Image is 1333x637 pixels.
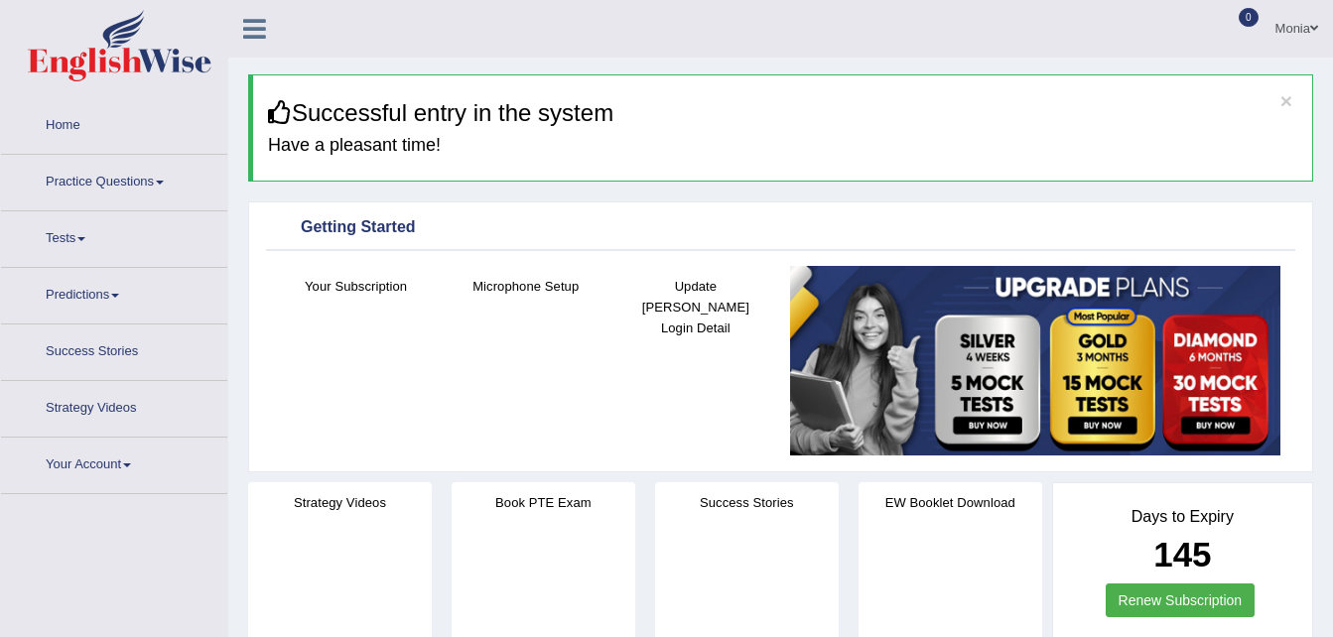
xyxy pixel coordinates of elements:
[1,324,227,374] a: Success Stories
[248,492,432,513] h4: Strategy Videos
[1,268,227,318] a: Predictions
[1,381,227,431] a: Strategy Videos
[1153,535,1211,573] b: 145
[1106,583,1256,617] a: Renew Subscription
[1,438,227,487] a: Your Account
[655,492,839,513] h4: Success Stories
[451,276,600,297] h4: Microphone Setup
[1280,90,1292,111] button: ×
[1,98,227,148] a: Home
[452,492,635,513] h4: Book PTE Exam
[1,155,227,204] a: Practice Questions
[790,266,1280,455] img: small5.jpg
[281,276,431,297] h4: Your Subscription
[268,100,1297,126] h3: Successful entry in the system
[1075,508,1290,526] h4: Days to Expiry
[268,136,1297,156] h4: Have a pleasant time!
[271,213,1290,243] div: Getting Started
[1,211,227,261] a: Tests
[1239,8,1259,27] span: 0
[859,492,1042,513] h4: EW Booklet Download
[620,276,770,338] h4: Update [PERSON_NAME] Login Detail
